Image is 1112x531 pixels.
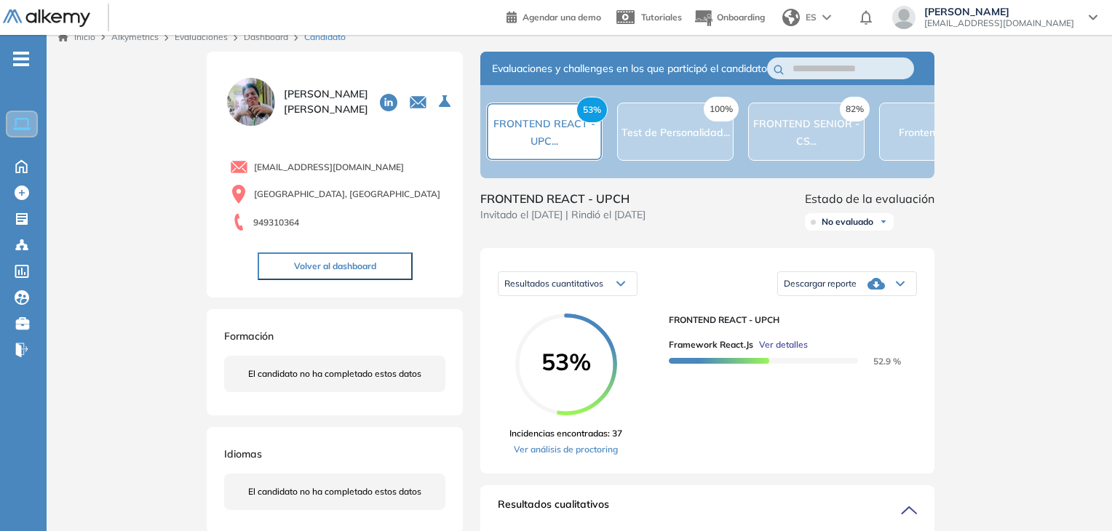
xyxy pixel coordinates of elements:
[498,497,609,520] span: Resultados cualitativos
[504,278,603,289] span: Resultados cuantitativos
[175,31,228,42] a: Evaluaciones
[507,7,601,25] a: Agendar una demo
[899,126,976,139] span: Frontend Mobile
[523,12,601,23] span: Agendar una demo
[253,216,299,229] span: 949310364
[304,31,346,44] span: Candidato
[621,126,730,139] span: Test de Personalidad...
[704,97,739,121] span: 100%
[58,31,95,44] a: Inicio
[784,278,857,290] span: Descargar reporte
[822,216,873,228] span: No evaluado
[3,9,90,28] img: Logo
[805,190,934,207] span: Estado de la evaluación
[244,31,288,42] a: Dashboard
[254,188,440,201] span: [GEOGRAPHIC_DATA], [GEOGRAPHIC_DATA]
[840,97,870,121] span: 82%
[492,61,767,76] span: Evaluaciones y challenges en los que participó el candidato
[717,12,765,23] span: Onboarding
[254,161,404,174] span: [EMAIL_ADDRESS][DOMAIN_NAME]
[258,252,413,280] button: Volver al dashboard
[694,2,765,33] button: Onboarding
[284,87,368,117] span: [PERSON_NAME] [PERSON_NAME]
[480,207,646,223] span: Invitado el [DATE] | Rindió el [DATE]
[224,75,278,129] img: PROFILE_MENU_LOGO_USER
[493,117,595,148] span: FRONTEND REACT - UPC...
[224,447,262,460] span: Idiomas
[509,443,622,456] a: Ver análisis de proctoring
[669,338,753,351] span: Framework React.js
[248,485,421,498] span: El candidato no ha completado estos datos
[224,330,274,343] span: Formación
[822,15,831,20] img: arrow
[515,350,617,373] span: 53%
[111,31,159,42] span: Alkymetrics
[248,367,421,380] span: El candidato no ha completado estos datos
[669,314,905,327] span: FRONTEND REACT - UPCH
[924,17,1074,29] span: [EMAIL_ADDRESS][DOMAIN_NAME]
[509,427,622,440] span: Incidencias encontradas: 37
[759,338,808,351] span: Ver detalles
[480,190,646,207] span: FRONTEND REACT - UPCH
[879,217,888,226] img: Ícono de flecha
[924,6,1074,17] span: [PERSON_NAME]
[576,97,608,123] span: 53%
[433,89,459,115] button: Seleccione la evaluación activa
[641,12,682,23] span: Tutoriales
[753,117,859,148] span: FRONTEND SENIOR - CS...
[856,356,901,367] span: 52.9 %
[13,57,29,60] i: -
[782,9,800,26] img: world
[753,338,808,351] button: Ver detalles
[806,11,817,24] span: ES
